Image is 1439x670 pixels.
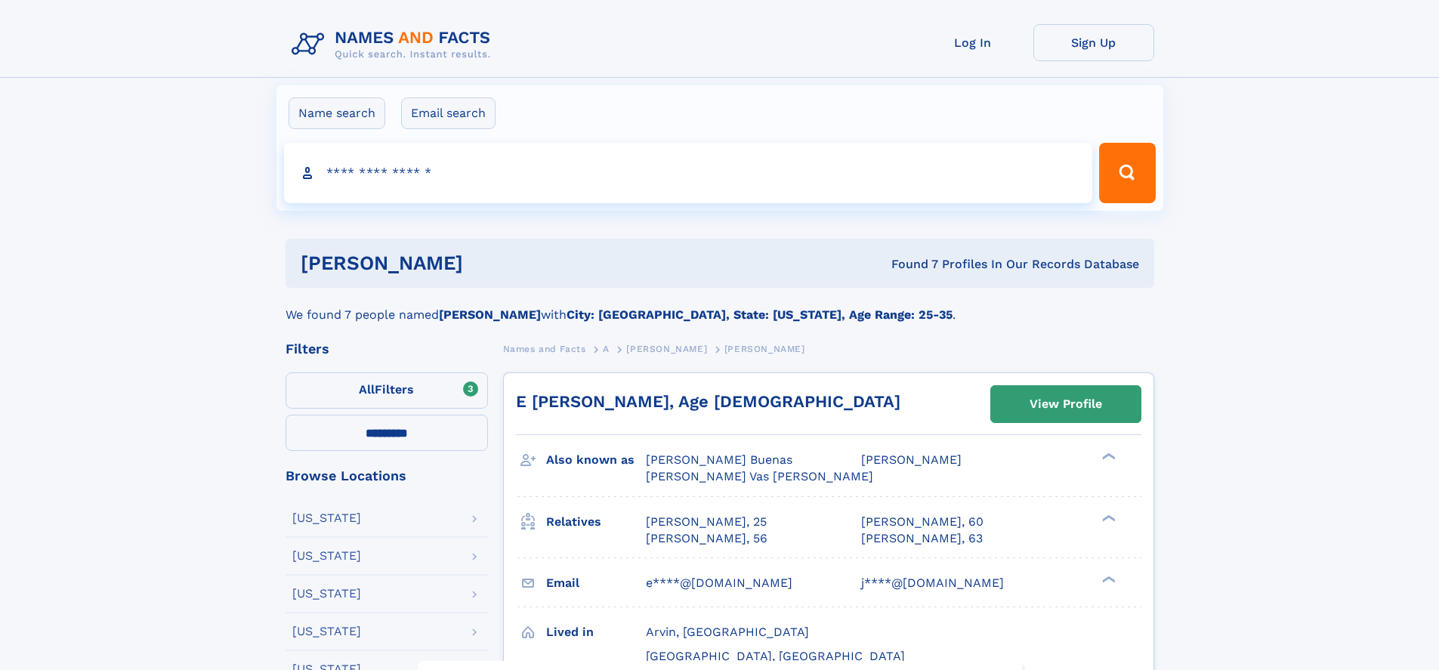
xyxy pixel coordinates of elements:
[546,447,646,473] h3: Also known as
[292,625,361,638] div: [US_STATE]
[284,143,1093,203] input: search input
[646,452,792,467] span: [PERSON_NAME] Buenas
[503,339,586,358] a: Names and Facts
[646,625,809,639] span: Arvin, [GEOGRAPHIC_DATA]
[1098,574,1116,584] div: ❯
[724,344,805,354] span: [PERSON_NAME]
[286,469,488,483] div: Browse Locations
[401,97,496,129] label: Email search
[301,254,678,273] h1: [PERSON_NAME]
[292,588,361,600] div: [US_STATE]
[603,344,610,354] span: A
[516,392,900,411] a: E [PERSON_NAME], Age [DEMOGRAPHIC_DATA]
[861,452,962,467] span: [PERSON_NAME]
[861,530,983,547] a: [PERSON_NAME], 63
[626,339,707,358] a: [PERSON_NAME]
[439,307,541,322] b: [PERSON_NAME]
[677,256,1139,273] div: Found 7 Profiles In Our Records Database
[1033,24,1154,61] a: Sign Up
[1098,513,1116,523] div: ❯
[1098,452,1116,462] div: ❯
[646,530,767,547] a: [PERSON_NAME], 56
[912,24,1033,61] a: Log In
[289,97,385,129] label: Name search
[861,514,984,530] a: [PERSON_NAME], 60
[359,382,375,397] span: All
[292,512,361,524] div: [US_STATE]
[546,570,646,596] h3: Email
[286,342,488,356] div: Filters
[546,509,646,535] h3: Relatives
[646,469,873,483] span: [PERSON_NAME] Vas [PERSON_NAME]
[991,386,1141,422] a: View Profile
[286,372,488,409] label: Filters
[646,649,905,663] span: [GEOGRAPHIC_DATA], [GEOGRAPHIC_DATA]
[546,619,646,645] h3: Lived in
[1099,143,1155,203] button: Search Button
[1030,387,1102,421] div: View Profile
[292,550,361,562] div: [US_STATE]
[646,514,767,530] a: [PERSON_NAME], 25
[286,288,1154,324] div: We found 7 people named with .
[603,339,610,358] a: A
[626,344,707,354] span: [PERSON_NAME]
[567,307,953,322] b: City: [GEOGRAPHIC_DATA], State: [US_STATE], Age Range: 25-35
[286,24,503,65] img: Logo Names and Facts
